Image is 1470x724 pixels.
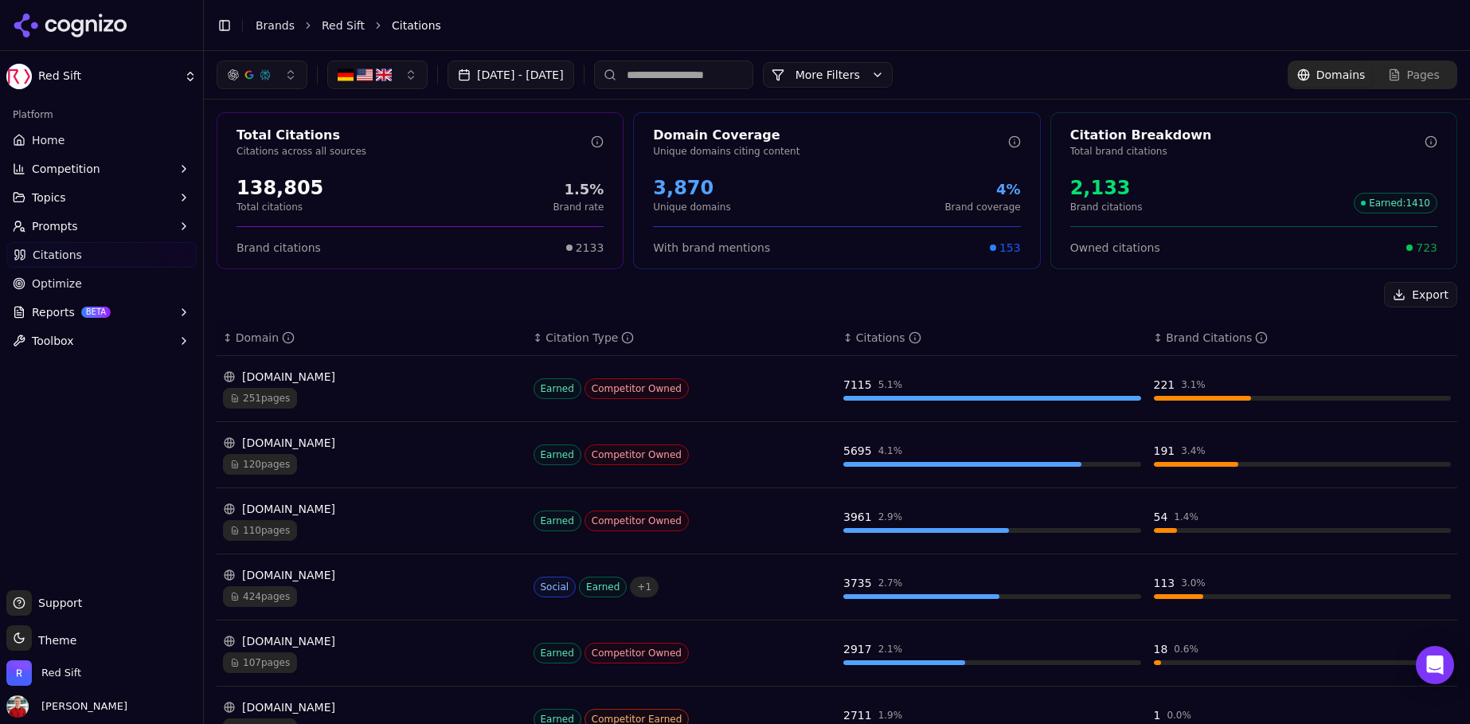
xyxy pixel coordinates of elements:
[534,444,581,465] span: Earned
[584,444,689,465] span: Competitor Owned
[6,185,197,210] button: Topics
[256,18,1425,33] nav: breadcrumb
[653,126,1007,145] div: Domain Coverage
[223,567,521,583] div: [DOMAIN_NAME]
[1384,282,1457,307] button: Export
[630,577,659,597] span: + 1
[32,304,75,320] span: Reports
[32,595,82,611] span: Support
[6,242,197,268] a: Citations
[223,454,297,475] span: 120 pages
[32,190,66,205] span: Topics
[837,320,1147,356] th: totalCitationCount
[1354,193,1437,213] span: Earned : 1410
[579,577,627,597] span: Earned
[6,64,32,89] img: Red Sift
[527,320,838,356] th: citationTypes
[6,102,197,127] div: Platform
[6,299,197,325] button: ReportsBETA
[653,240,770,256] span: With brand mentions
[223,501,521,517] div: [DOMAIN_NAME]
[1174,511,1198,523] div: 1.4 %
[584,511,689,531] span: Competitor Owned
[223,369,521,385] div: [DOMAIN_NAME]
[1154,330,1452,346] div: ↕Brand Citations
[256,19,295,32] a: Brands
[534,577,577,597] span: Social
[6,156,197,182] button: Competition
[878,444,903,457] div: 4.1 %
[1070,175,1143,201] div: 2,133
[576,240,604,256] span: 2133
[584,378,689,399] span: Competitor Owned
[843,509,872,525] div: 3961
[999,240,1021,256] span: 153
[1154,443,1175,459] div: 191
[448,61,574,89] button: [DATE] - [DATE]
[223,330,521,346] div: ↕Domain
[1174,643,1198,656] div: 0.6 %
[1154,707,1161,723] div: 1
[1070,126,1425,145] div: Citation Breakdown
[6,328,197,354] button: Toolbox
[843,330,1141,346] div: ↕Citations
[843,641,872,657] div: 2917
[322,18,365,33] a: Red Sift
[41,666,81,680] span: Red Sift
[843,377,872,393] div: 7115
[237,201,323,213] p: Total citations
[1070,240,1160,256] span: Owned citations
[6,127,197,153] a: Home
[236,330,295,346] div: Domain
[1416,240,1437,256] span: 723
[584,643,689,663] span: Competitor Owned
[237,126,591,145] div: Total Citations
[1070,201,1143,213] p: Brand citations
[6,695,127,718] button: Open user button
[237,240,321,256] span: Brand citations
[843,575,872,591] div: 3735
[38,69,178,84] span: Red Sift
[878,643,903,656] div: 2.1 %
[32,132,65,148] span: Home
[81,307,111,318] span: BETA
[843,707,872,723] div: 2711
[653,145,1007,158] p: Unique domains citing content
[223,586,297,607] span: 424 pages
[223,652,297,673] span: 107 pages
[223,520,297,541] span: 110 pages
[217,320,527,356] th: domain
[856,330,921,346] div: Citations
[534,330,831,346] div: ↕Citation Type
[1181,378,1206,391] div: 3.1 %
[878,577,903,589] div: 2.7 %
[6,213,197,239] button: Prompts
[1316,67,1366,83] span: Domains
[376,67,392,83] img: United Kingdom
[653,201,730,213] p: Unique domains
[32,634,76,647] span: Theme
[553,178,604,201] div: 1.5%
[653,175,730,201] div: 3,870
[1154,641,1168,657] div: 18
[237,175,323,201] div: 138,805
[392,18,441,33] span: Citations
[223,435,521,451] div: [DOMAIN_NAME]
[223,699,521,715] div: [DOMAIN_NAME]
[534,511,581,531] span: Earned
[1407,67,1440,83] span: Pages
[1167,709,1191,722] div: 0.0 %
[545,330,634,346] div: Citation Type
[33,247,82,263] span: Citations
[357,67,373,83] img: United States
[553,201,604,213] p: Brand rate
[878,511,903,523] div: 2.9 %
[32,333,74,349] span: Toolbox
[32,161,100,177] span: Competition
[223,388,297,409] span: 251 pages
[534,643,581,663] span: Earned
[1416,646,1454,684] div: Open Intercom Messenger
[6,695,29,718] img: Jack Lilley
[6,271,197,296] a: Optimize
[237,145,591,158] p: Citations across all sources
